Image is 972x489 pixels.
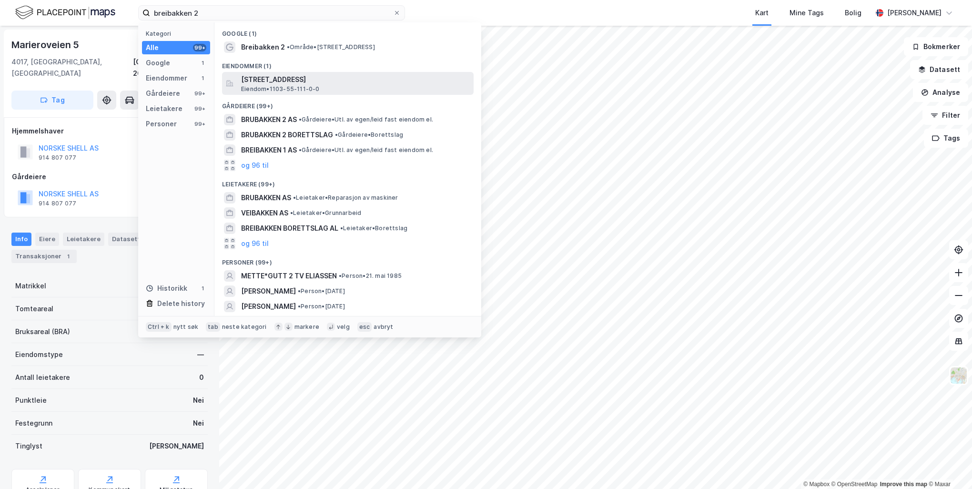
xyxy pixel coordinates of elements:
[241,207,288,219] span: VEIBAKKEN AS
[287,43,375,51] span: Område • [STREET_ADDRESS]
[12,171,207,183] div: Gårdeiere
[146,103,182,114] div: Leietakere
[357,322,372,332] div: esc
[293,194,296,201] span: •
[197,349,204,360] div: —
[193,105,206,112] div: 99+
[241,301,296,312] span: [PERSON_NAME]
[35,233,59,246] div: Eiere
[133,56,208,79] div: [GEOGRAPHIC_DATA], 20/366
[157,298,205,309] div: Delete history
[12,125,207,137] div: Hjemmelshaver
[11,233,31,246] div: Info
[299,116,302,123] span: •
[803,481,830,488] a: Mapbox
[922,106,968,125] button: Filter
[340,224,343,232] span: •
[241,129,333,141] span: BRUBAKKEN 2 BORETTSLAG
[199,59,206,67] div: 1
[335,131,403,139] span: Gårdeiere • Borettslag
[193,90,206,97] div: 99+
[241,223,338,234] span: BREIBAKKEN BORETTSLAG AL
[146,88,180,99] div: Gårdeiere
[241,74,470,85] span: [STREET_ADDRESS]
[199,372,204,383] div: 0
[15,326,70,337] div: Bruksareal (BRA)
[340,224,407,232] span: Leietaker • Borettslag
[241,285,296,297] span: [PERSON_NAME]
[214,22,481,40] div: Google (1)
[339,272,342,279] span: •
[199,74,206,82] div: 1
[241,85,320,93] span: Eiendom • 1103-55-111-0-0
[287,43,290,51] span: •
[880,481,927,488] a: Improve this map
[214,95,481,112] div: Gårdeiere (99+)
[913,83,968,102] button: Analyse
[193,418,204,429] div: Nei
[241,238,269,249] button: og 96 til
[290,209,293,216] span: •
[241,270,337,282] span: METTE*GUTT 2 TV ELIASSEN
[755,7,769,19] div: Kart
[299,146,433,154] span: Gårdeiere • Utl. av egen/leid fast eiendom el.
[206,322,220,332] div: tab
[214,55,481,72] div: Eiendommer (1)
[214,251,481,268] div: Personer (99+)
[63,233,104,246] div: Leietakere
[146,72,187,84] div: Eiendommer
[146,30,210,37] div: Kategori
[15,303,53,315] div: Tomteareal
[374,323,393,331] div: avbryt
[108,233,144,246] div: Datasett
[887,7,942,19] div: [PERSON_NAME]
[337,323,350,331] div: velg
[241,41,285,53] span: Breibakken 2
[146,322,172,332] div: Ctrl + k
[241,114,297,125] span: BRUBAKKEN 2 AS
[15,349,63,360] div: Eiendomstype
[193,120,206,128] div: 99+
[63,252,73,261] div: 1
[193,44,206,51] div: 99+
[11,91,93,110] button: Tag
[298,287,345,295] span: Person • [DATE]
[15,372,70,383] div: Antall leietakere
[15,440,42,452] div: Tinglyst
[146,42,159,53] div: Alle
[924,443,972,489] iframe: Chat Widget
[924,129,968,148] button: Tags
[294,323,319,331] div: markere
[146,57,170,69] div: Google
[146,283,187,294] div: Historikk
[831,481,878,488] a: OpenStreetMap
[790,7,824,19] div: Mine Tags
[904,37,968,56] button: Bokmerker
[222,323,267,331] div: neste kategori
[11,37,81,52] div: Marieroveien 5
[298,303,345,310] span: Person • [DATE]
[299,116,433,123] span: Gårdeiere • Utl. av egen/leid fast eiendom el.
[241,160,269,171] button: og 96 til
[11,250,77,263] div: Transaksjoner
[11,56,133,79] div: 4017, [GEOGRAPHIC_DATA], [GEOGRAPHIC_DATA]
[924,443,972,489] div: Kontrollprogram for chat
[15,4,115,21] img: logo.f888ab2527a4732fd821a326f86c7f29.svg
[339,272,402,280] span: Person • 21. mai 1985
[293,194,398,202] span: Leietaker • Reparasjon av maskiner
[150,6,393,20] input: Søk på adresse, matrikkel, gårdeiere, leietakere eller personer
[290,209,361,217] span: Leietaker • Grunnarbeid
[910,60,968,79] button: Datasett
[15,418,52,429] div: Festegrunn
[39,200,76,207] div: 914 807 077
[146,118,177,130] div: Personer
[214,173,481,190] div: Leietakere (99+)
[298,303,301,310] span: •
[241,192,291,204] span: BRUBAKKEN AS
[299,146,302,153] span: •
[15,395,47,406] div: Punktleie
[298,287,301,295] span: •
[193,395,204,406] div: Nei
[39,154,76,162] div: 914 807 077
[149,440,204,452] div: [PERSON_NAME]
